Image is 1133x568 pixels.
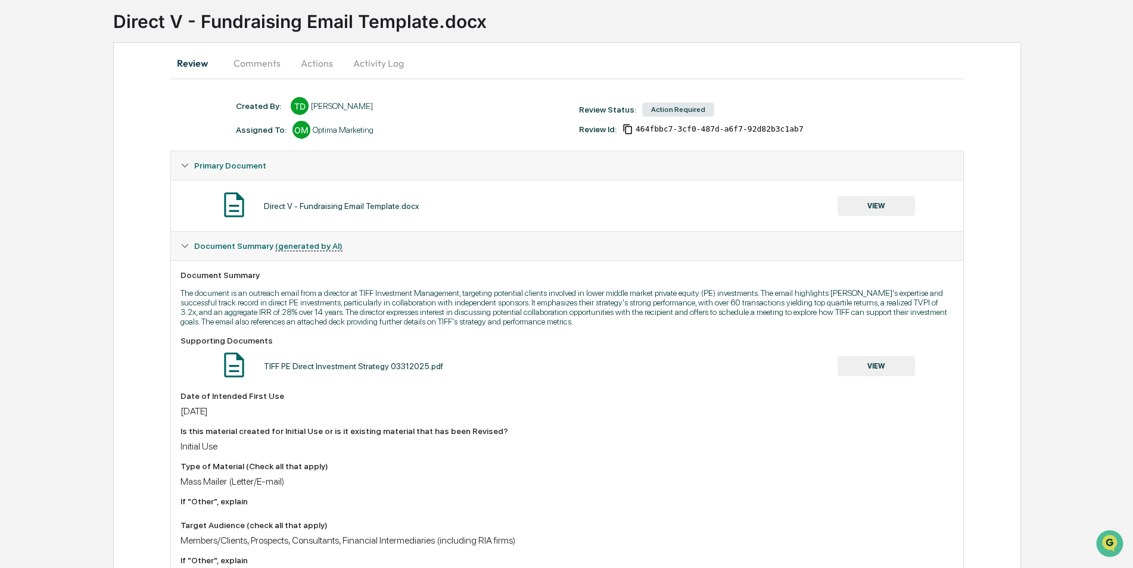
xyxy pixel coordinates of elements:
div: 🖐️ [12,151,21,161]
p: The document is an outreach email from a director at TIFF Investment Management, targeting potent... [180,288,953,326]
div: Members/Clients, Prospects, Consultants, Financial Intermediaries (including RIA firms) [180,535,953,546]
span: Preclearance [24,150,77,162]
div: Start new chat [41,91,195,103]
div: If "Other", explain [180,555,953,565]
button: Review [170,49,224,77]
div: Target Audience (check all that apply) [180,520,953,530]
div: Action Required [642,102,714,117]
span: Attestations [98,150,148,162]
a: 🖐️Preclearance [7,145,82,167]
input: Clear [31,54,197,67]
a: 🔎Data Lookup [7,168,80,189]
div: Assigned To: [236,125,287,135]
button: VIEW [838,356,915,376]
img: Document Icon [219,190,249,220]
span: Data Lookup [24,173,75,185]
div: Direct V - Fundraising Email Template.docx [264,201,419,211]
a: Powered byPylon [84,201,144,211]
div: Review Id: [579,124,617,134]
img: 1746055101610-c473b297-6a78-478c-a979-82029cc54cd1 [12,91,33,113]
div: Review Status: [579,105,636,114]
button: VIEW [838,196,915,216]
button: Activity Log [344,49,413,77]
a: 🗄️Attestations [82,145,152,167]
div: Mass Mailer (Letter/E-mail) [180,476,953,487]
span: Pylon [119,202,144,211]
div: TIFF PE Direct Investment Strategy 03312025.pdf [264,361,443,371]
div: Direct V - Fundraising Email Template.docx [113,1,1133,32]
div: Is this material created for Initial Use or is it existing material that has been Revised? [180,426,953,436]
span: Copy Id [622,124,633,135]
div: We're available if you need us! [41,103,151,113]
div: [PERSON_NAME] [311,101,373,111]
u: (generated by AI) [275,241,343,251]
button: Start new chat [203,95,217,109]
div: If "Other", explain [180,497,953,506]
div: Document Summary [180,270,953,280]
span: Primary Document [194,161,266,170]
span: Document Summary [194,241,343,251]
img: Document Icon [219,350,249,380]
div: Primary Document [171,151,963,180]
button: Comments [224,49,290,77]
div: OM [292,121,310,139]
div: Supporting Documents [180,336,953,345]
div: 🗄️ [86,151,96,161]
div: TD [291,97,309,115]
div: Initial Use [180,441,953,452]
div: Created By: ‎ ‎ [236,101,285,111]
div: 🔎 [12,174,21,183]
div: Date of Intended First Use [180,391,953,401]
div: Optima Marketing [313,125,373,135]
p: How can we help? [12,25,217,44]
div: Type of Material (Check all that apply) [180,461,953,471]
div: [DATE] [180,405,953,417]
span: 464fbbc7-3cf0-487d-a6f7-92d82b3c1ab7 [636,124,804,134]
div: secondary tabs example [170,49,963,77]
button: Actions [290,49,344,77]
div: Primary Document [171,180,963,231]
div: Document Summary (generated by AI) [171,232,963,260]
iframe: Open customer support [1095,529,1127,561]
